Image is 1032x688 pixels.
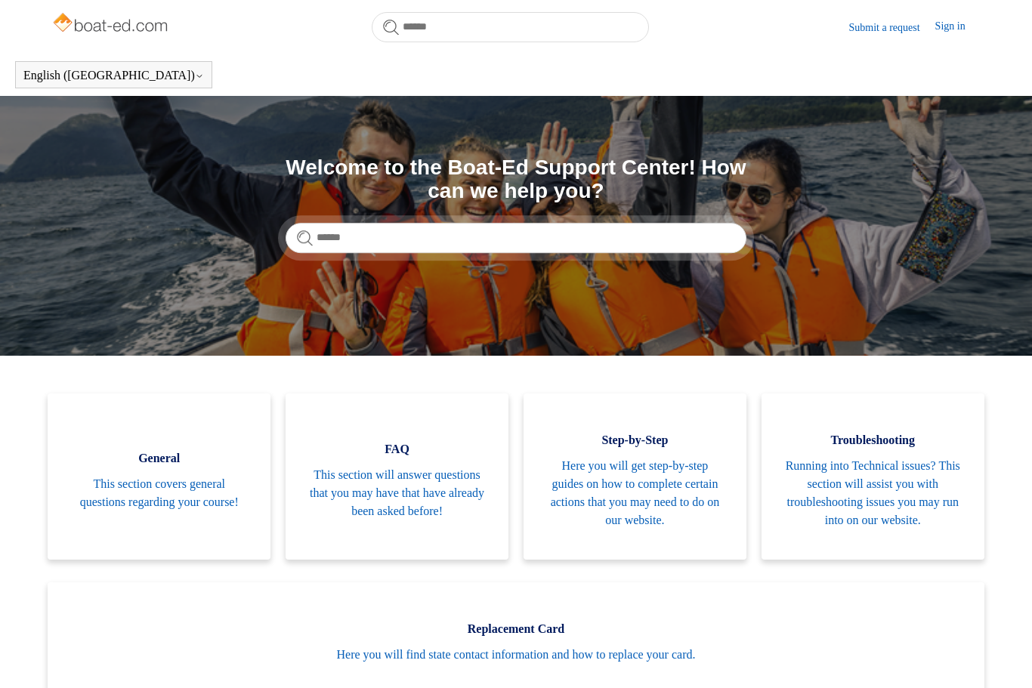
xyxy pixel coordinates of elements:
img: Boat-Ed Help Center home page [51,9,171,39]
a: Step-by-Step Here you will get step-by-step guides on how to complete certain actions that you ma... [524,393,746,560]
a: Submit a request [849,20,935,35]
a: FAQ This section will answer questions that you may have that have already been asked before! [286,393,508,560]
span: This section will answer questions that you may have that have already been asked before! [308,466,486,520]
h1: Welcome to the Boat-Ed Support Center! How can we help you? [286,156,746,203]
span: Step-by-Step [546,431,724,449]
span: FAQ [308,440,486,458]
a: Sign in [935,18,981,36]
span: Replacement Card [70,620,961,638]
input: Search [286,223,746,253]
a: General This section covers general questions regarding your course! [48,393,270,560]
div: Live chat [981,637,1021,677]
span: Here you will find state contact information and how to replace your card. [70,646,961,664]
span: Running into Technical issues? This section will assist you with troubleshooting issues you may r... [784,457,962,529]
span: Here you will get step-by-step guides on how to complete certain actions that you may need to do ... [546,457,724,529]
span: Troubleshooting [784,431,962,449]
button: English ([GEOGRAPHIC_DATA]) [23,69,204,82]
input: Search [372,12,649,42]
span: This section covers general questions regarding your course! [70,475,248,511]
a: Troubleshooting Running into Technical issues? This section will assist you with troubleshooting ... [762,393,984,560]
span: General [70,449,248,467]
